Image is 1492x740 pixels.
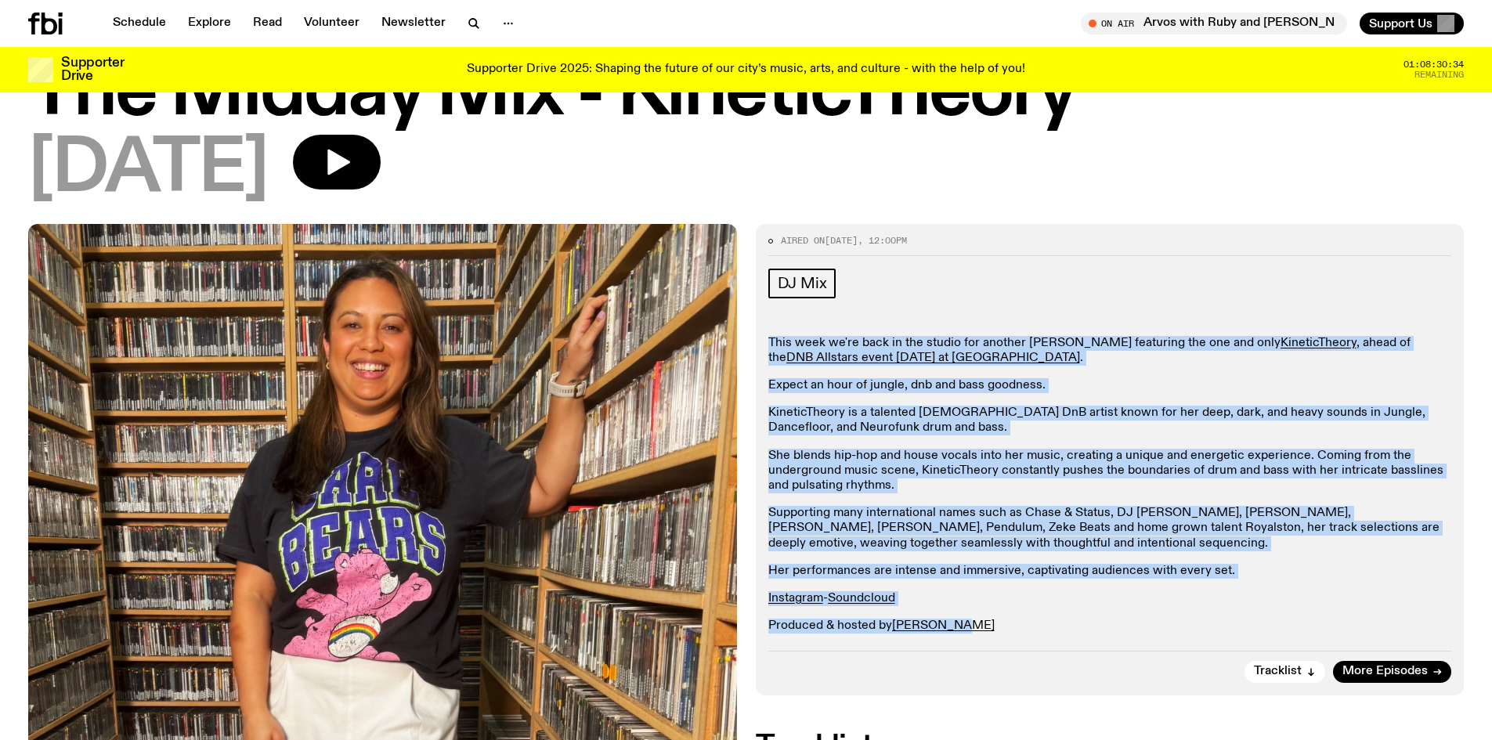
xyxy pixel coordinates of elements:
[768,406,1452,435] p: KineticTheory is a talented [DEMOGRAPHIC_DATA] DnB artist known for her deep, dark, and heavy sou...
[1281,337,1357,349] a: KineticTheory
[768,269,836,298] a: DJ Mix
[825,234,858,247] span: [DATE]
[828,592,895,605] a: Soundcloud
[858,234,907,247] span: , 12:00pm
[778,275,827,292] span: DJ Mix
[768,591,1452,606] p: -
[768,449,1452,494] p: She blends hip-hop and house vocals into her music, creating a unique and energetic experience. C...
[781,234,825,247] span: Aired on
[467,63,1025,77] p: Supporter Drive 2025: Shaping the future of our city’s music, arts, and culture - with the help o...
[28,135,268,205] span: [DATE]
[1342,666,1428,677] span: More Episodes
[1081,13,1347,34] button: On AirArvos with Ruby and [PERSON_NAME]
[1403,60,1464,69] span: 01:08:30:34
[768,506,1452,551] p: Supporting many international names such as Chase & Status, DJ [PERSON_NAME], [PERSON_NAME], [PER...
[768,592,823,605] a: Instagram
[61,56,124,83] h3: Supporter Drive
[768,336,1452,366] p: This week we're back in the studio for another [PERSON_NAME] featuring the one and only , ahead o...
[768,564,1452,579] p: Her performances are intense and immersive, captivating audiences with every set.
[179,13,240,34] a: Explore
[244,13,291,34] a: Read
[1333,661,1451,683] a: More Episodes
[786,352,1080,364] a: DNB Allstars event [DATE] at [GEOGRAPHIC_DATA]
[1360,13,1464,34] button: Support Us
[1254,666,1302,677] span: Tracklist
[768,378,1452,393] p: Expect an hour of jungle, dnb and bass goodness.
[1245,661,1325,683] button: Tracklist
[294,13,369,34] a: Volunteer
[103,13,175,34] a: Schedule
[372,13,455,34] a: Newsletter
[1414,70,1464,79] span: Remaining
[1369,16,1432,31] span: Support Us
[768,619,1452,634] p: Produced & hosted by
[892,619,995,632] a: [PERSON_NAME]
[28,58,1464,128] h1: The Midday Mix - KineticTheory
